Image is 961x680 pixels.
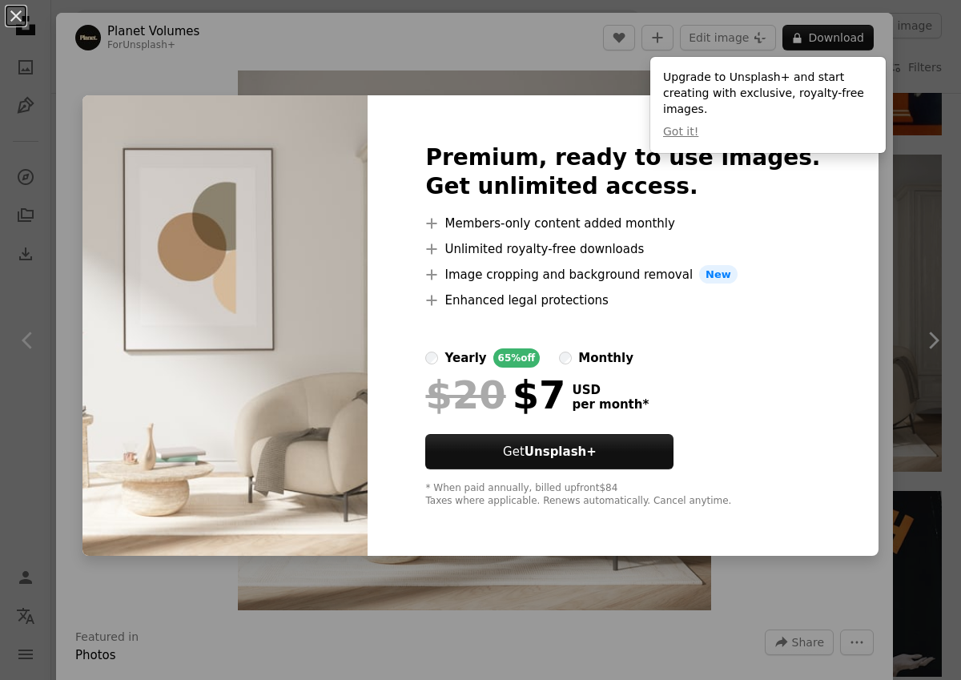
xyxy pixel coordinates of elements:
[572,397,649,412] span: per month *
[493,348,541,368] div: 65% off
[425,374,565,416] div: $7
[572,383,649,397] span: USD
[425,239,820,259] li: Unlimited royalty-free downloads
[425,291,820,310] li: Enhanced legal protections
[425,374,505,416] span: $20
[699,265,738,284] span: New
[425,143,820,201] h2: Premium, ready to use images. Get unlimited access.
[425,434,674,469] button: GetUnsplash+
[425,352,438,364] input: yearly65%off
[525,445,597,459] strong: Unsplash+
[663,124,698,140] button: Got it!
[425,482,820,508] div: * When paid annually, billed upfront $84 Taxes where applicable. Renews automatically. Cancel any...
[559,352,572,364] input: monthly
[578,348,633,368] div: monthly
[425,214,820,233] li: Members-only content added monthly
[650,57,886,153] div: Upgrade to Unsplash+ and start creating with exclusive, royalty-free images.
[82,95,368,557] img: premium_photo-1705262413765-5fe7a310d4e6
[444,348,486,368] div: yearly
[425,265,820,284] li: Image cropping and background removal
